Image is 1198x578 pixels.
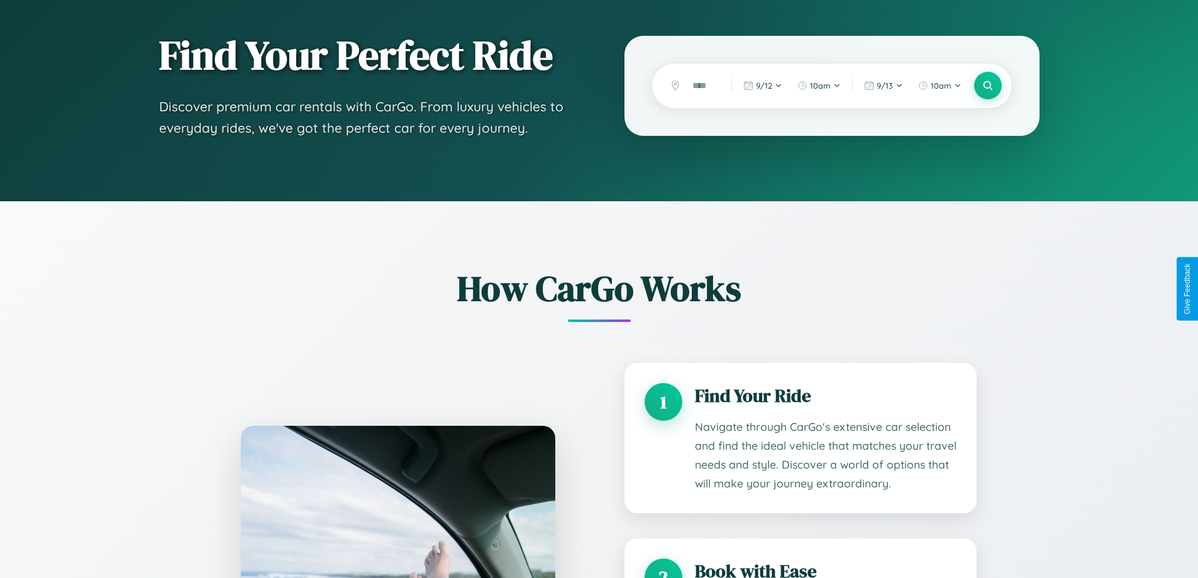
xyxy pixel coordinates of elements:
[858,75,909,96] button: 9/13
[756,81,772,91] span: 9 / 12
[1183,264,1192,314] div: Give Feedback
[737,75,789,96] button: 9/12
[912,75,968,96] button: 10am
[810,81,831,91] span: 10am
[695,418,957,493] p: Navigate through CarGo's extensive car selection and find the ideal vehicle that matches your tra...
[222,264,977,313] h2: How CarGo Works
[159,33,574,77] h1: Find Your Perfect Ride
[791,75,847,96] button: 10am
[877,81,893,91] span: 9 / 13
[931,81,951,91] span: 10am
[159,96,574,138] p: Discover premium car rentals with CarGo. From luxury vehicles to everyday rides, we've got the pe...
[695,383,957,408] h3: Find Your Ride
[645,383,682,421] div: 1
